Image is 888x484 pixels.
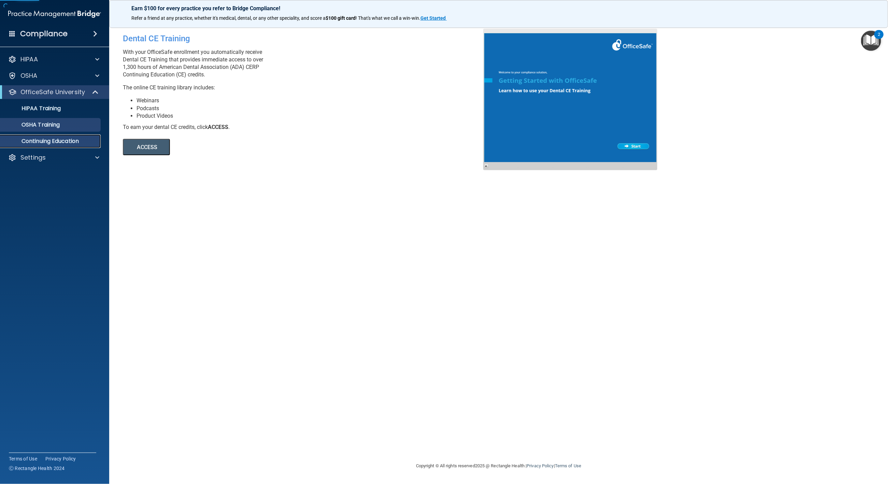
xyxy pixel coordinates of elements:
[123,139,170,155] button: ACCESS
[131,15,326,21] span: Refer a friend at any practice, whether it's medical, dental, or any other speciality, and score a
[20,29,68,39] h4: Compliance
[137,105,488,112] li: Podcasts
[20,55,38,63] p: HIPAA
[123,29,488,48] div: Dental CE Training
[20,72,38,80] p: OSHA
[8,88,99,96] a: OfficeSafe University
[326,15,356,21] strong: $100 gift card
[20,153,46,162] p: Settings
[527,463,554,468] a: Privacy Policy
[131,5,866,12] p: Earn $100 for every practice you refer to Bridge Compliance!
[137,112,488,120] li: Product Videos
[4,105,61,112] p: HIPAA Training
[374,455,623,477] div: Copyright © All rights reserved 2025 @ Rectangle Health | |
[123,123,488,131] div: To earn your dental CE credits, click .
[123,84,488,91] p: The online CE training library includes:
[420,15,447,21] a: Get Started
[208,124,228,130] b: ACCESS
[8,153,99,162] a: Settings
[4,121,60,128] p: OSHA Training
[555,463,581,468] a: Terms of Use
[20,88,85,96] p: OfficeSafe University
[878,34,880,43] div: 2
[356,15,420,21] span: ! That's what we call a win-win.
[123,48,488,78] p: With your OfficeSafe enrollment you automatically receive Dental CE Training that provides immedi...
[45,455,76,462] a: Privacy Policy
[9,455,37,462] a: Terms of Use
[861,31,881,51] button: Open Resource Center, 2 new notifications
[137,97,488,104] li: Webinars
[8,72,99,80] a: OSHA
[123,145,310,150] a: ACCESS
[4,138,98,145] p: Continuing Education
[9,465,65,472] span: Ⓒ Rectangle Health 2024
[8,7,101,21] img: PMB logo
[8,55,99,63] a: HIPAA
[420,15,446,21] strong: Get Started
